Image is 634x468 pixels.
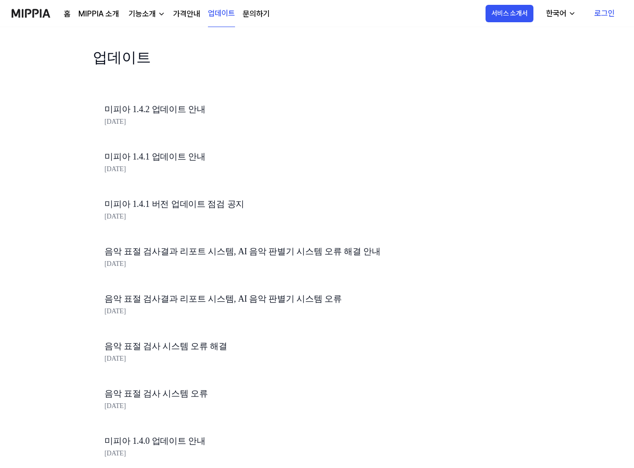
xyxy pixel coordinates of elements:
[127,8,165,20] button: 기능소개
[127,8,158,20] div: 기능소개
[544,8,568,19] div: 한국어
[104,401,433,411] div: [DATE]
[104,292,433,306] a: 음악 표절 검사결과 리포트 시스템, AI 음악 판별기 시스템 오류
[104,197,433,211] a: 미피아 1.4.1 버전 업데이트 점검 공지
[158,10,165,18] img: down
[93,46,445,93] div: 업데이트
[104,245,433,259] a: 음악 표절 검사결과 리포트 시스템, AI 음악 판별기 시스템 오류 해결 안내
[64,8,71,20] a: 홈
[104,387,433,401] a: 음악 표절 검사 시스템 오류
[104,211,433,222] div: [DATE]
[104,434,433,448] a: 미피아 1.4.0 업데이트 안내
[104,164,433,175] div: [DATE]
[538,4,582,23] button: 한국어
[104,353,433,364] div: [DATE]
[78,8,119,20] a: MIPPIA 소개
[243,8,270,20] a: 문의하기
[486,5,533,22] button: 서비스 소개서
[173,8,200,20] a: 가격안내
[104,306,433,317] div: [DATE]
[104,448,433,459] div: [DATE]
[104,339,433,353] a: 음악 표절 검사 시스템 오류 해결
[104,259,433,269] div: [DATE]
[104,102,433,117] a: 미피아 1.4.2 업데이트 안내
[104,117,433,127] div: [DATE]
[104,150,433,164] a: 미피아 1.4.1 업데이트 안내
[208,0,235,27] a: 업데이트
